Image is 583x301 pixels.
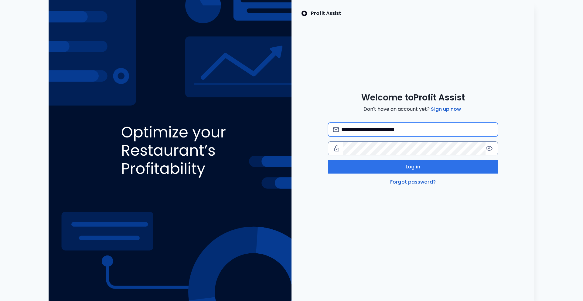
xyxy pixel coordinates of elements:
img: SpotOn Logo [301,10,307,17]
img: email [333,127,339,132]
span: Don't have an account yet? [363,106,462,113]
button: Log in [328,160,498,174]
p: Profit Assist [311,10,341,17]
span: Welcome to Profit Assist [361,92,465,103]
a: Sign up now [430,106,462,113]
span: Log in [406,163,420,171]
a: Forgot password? [389,178,437,186]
